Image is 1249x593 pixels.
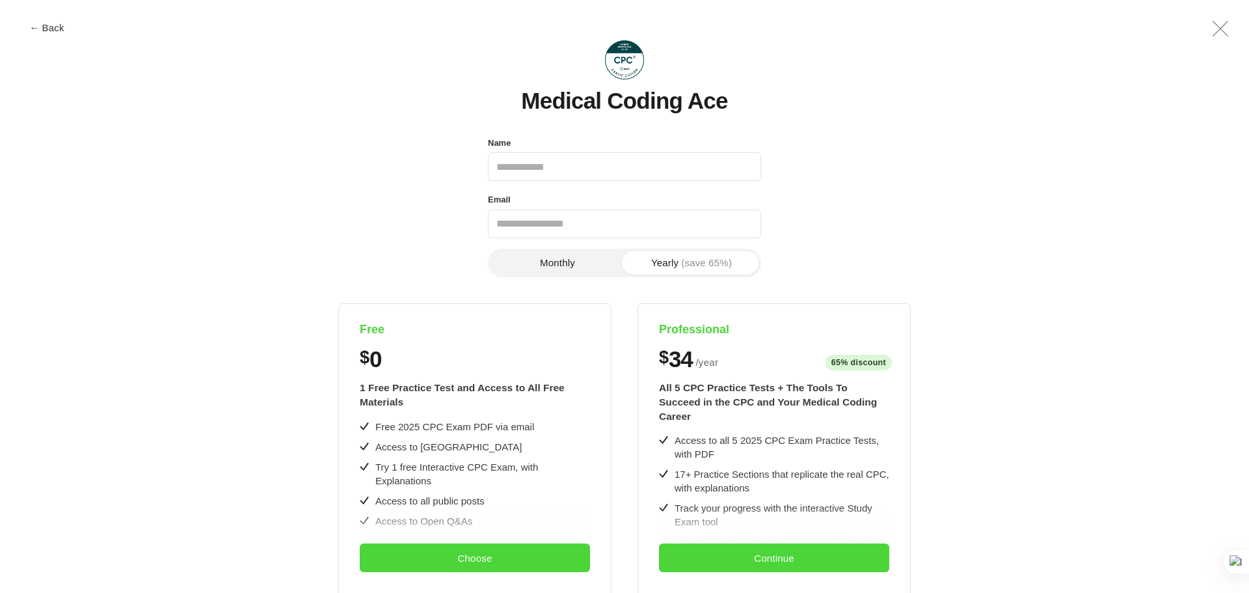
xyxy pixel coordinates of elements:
h4: Free [360,322,590,337]
span: 34 [669,348,692,370]
span: (save 65%) [681,258,732,268]
div: Track your progress with the interactive Study Exam tool [675,501,889,529]
button: ← Back [21,23,73,33]
button: Continue [659,544,889,572]
div: 17+ Practice Sections that replicate the real CPC, with explanations [675,467,889,495]
div: 1 Free Practice Test and Access to All Free Materials [360,381,590,409]
span: $ [360,348,369,368]
div: Access to all 5 2025 CPC Exam Practice Tests, with PDF [675,434,889,461]
input: Email [488,210,761,238]
div: All 5 CPC Practice Tests + The Tools To Succeed in the CPC and Your Medical Coding Career [659,381,889,423]
button: Monthly [490,251,624,275]
span: 65% discount [826,355,892,371]
img: Medical Coding Ace [605,40,644,79]
label: Name [488,135,511,152]
span: 0 [369,348,381,370]
span: $ [659,348,669,368]
label: Email [488,191,511,208]
span: / year [695,355,718,370]
div: Access to [GEOGRAPHIC_DATA] [375,440,522,454]
button: Yearly(save 65%) [624,251,759,275]
div: Access to all public posts [375,494,485,508]
button: Choose [360,544,590,572]
h1: Medical Coding Ace [521,89,727,114]
input: Name [488,152,761,181]
h4: Professional [659,322,889,337]
span: ← [29,23,39,33]
div: Try 1 free Interactive CPC Exam, with Explanations [375,460,590,488]
div: Free 2025 CPC Exam PDF via email [375,420,534,434]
